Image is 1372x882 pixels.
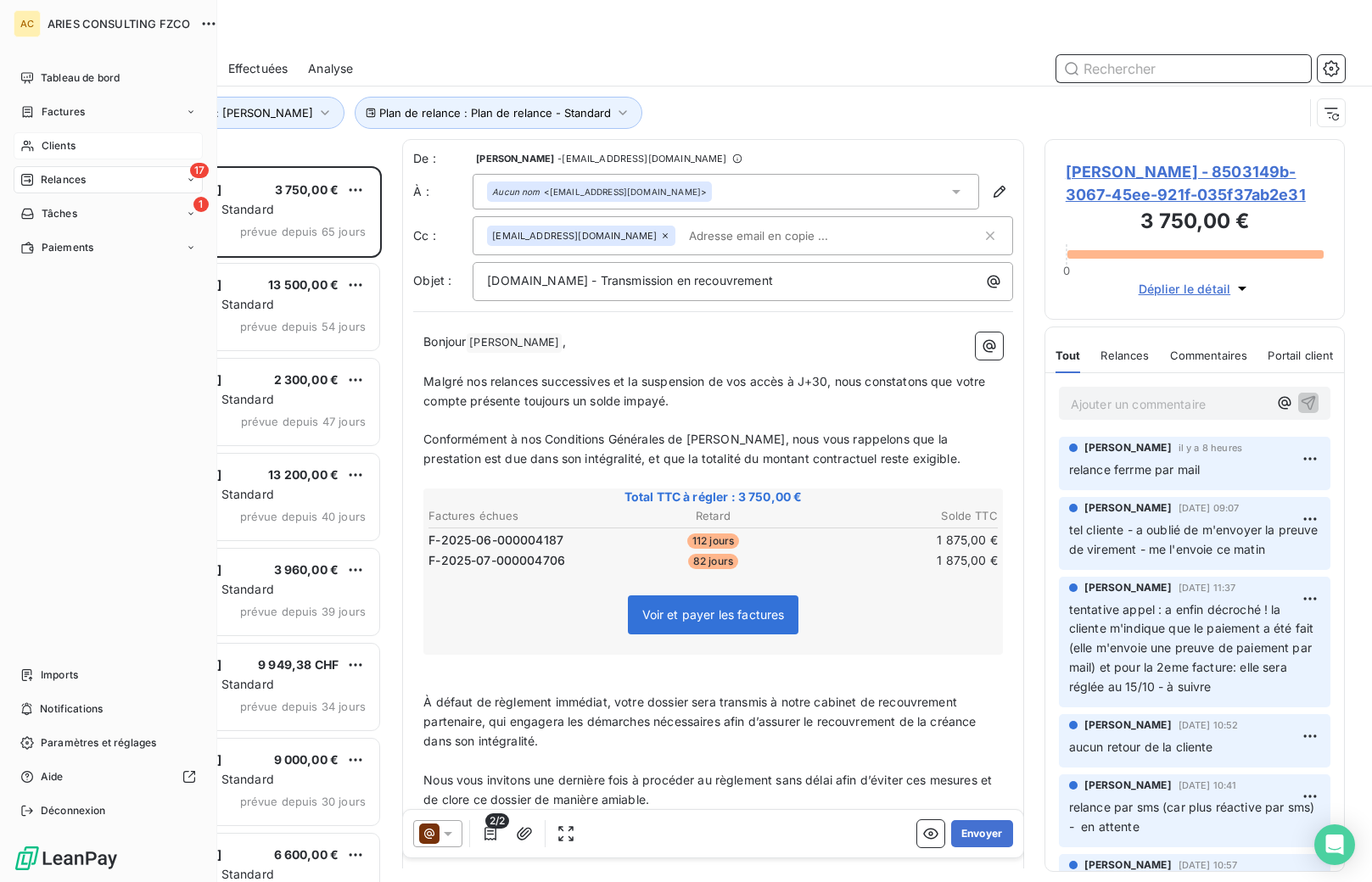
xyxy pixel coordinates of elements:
span: F-2025-07-000004706 [428,552,565,569]
input: Adresse email en copie ... [682,223,878,248]
span: Commentaires [1170,349,1248,362]
span: Paiements [42,240,93,255]
span: 0 [1063,264,1070,277]
span: prévue depuis 47 jours [241,415,366,428]
h3: 3 750,00 € [1066,206,1324,240]
span: 9 000,00 € [274,752,339,767]
span: Paramètres et réglages [41,735,156,751]
td: 1 875,00 € [809,551,999,570]
th: Solde TTC [809,507,999,525]
button: Gestionnaire : [PERSON_NAME] [120,97,344,129]
span: 17 [190,163,209,178]
span: Tâches [42,206,77,221]
span: prévue depuis 54 jours [240,320,366,333]
span: 112 jours [687,533,739,549]
span: [EMAIL_ADDRESS][DOMAIN_NAME] [492,231,657,241]
div: <[EMAIL_ADDRESS][DOMAIN_NAME]> [492,186,707,198]
span: Conformément à nos Conditions Générales de [PERSON_NAME], nous vous rappelons que la prestation e... [423,432,960,466]
span: [DATE] 11:37 [1179,583,1236,593]
span: 2/2 [485,813,509,829]
span: 82 jours [688,554,738,569]
button: Plan de relance : Plan de relance - Standard [355,97,642,129]
span: 1 [193,197,209,212]
button: Envoyer [951,820,1013,847]
span: 9 949,38 CHF [258,657,339,672]
span: [DATE] 10:52 [1179,720,1239,730]
input: Rechercher [1056,55,1311,82]
span: Relances [41,172,86,187]
span: [DOMAIN_NAME] - Transmission en recouvrement [487,273,773,287]
span: 3 960,00 € [274,562,339,577]
span: [PERSON_NAME] [476,154,554,164]
span: [PERSON_NAME] [1084,440,1172,455]
span: [PERSON_NAME] [1084,857,1172,873]
span: Bonjour [423,334,466,349]
div: AC [14,10,41,37]
span: Aide [41,769,64,784]
span: aucun retour de la cliente [1069,740,1213,754]
span: Tout [1056,349,1081,362]
span: 3 750,00 € [275,182,339,197]
span: relance ferrme par mail [1069,462,1200,477]
span: Portail client [1268,349,1333,362]
span: Déconnexion [41,803,106,818]
span: prévue depuis 40 jours [240,510,366,523]
span: Effectuées [228,60,288,77]
span: Total TTC à régler : 3 750,00 € [426,488,1000,505]
span: Notifications [40,701,103,717]
span: [PERSON_NAME] [1084,580,1172,595]
span: - [EMAIL_ADDRESS][DOMAIN_NAME] [557,154,726,164]
span: F-2025-06-000004187 [428,532,563,549]
span: Relances [1100,349,1149,362]
span: Objet : [413,273,451,287]
span: Voir et payer les factures [642,607,785,622]
button: Déplier le détail [1134,279,1257,299]
span: [PERSON_NAME] [1084,500,1172,516]
span: il y a 8 heures [1179,443,1242,453]
span: 2 300,00 € [274,372,339,387]
span: [DATE] 10:57 [1179,860,1238,870]
label: À : [413,183,473,200]
span: Déplier le détail [1139,280,1231,298]
span: ARIES CONSULTING FZCO [48,17,190,31]
span: relance par sms (car plus réactive par sms) - en attente [1069,800,1319,834]
span: [PERSON_NAME] [467,333,562,353]
span: 13 500,00 € [268,277,339,292]
span: [DATE] 10:41 [1179,780,1237,790]
label: Cc : [413,227,473,244]
span: Nous vous invitons une dernière fois à procéder au règlement sans délai afin d’éviter ces mesures... [423,773,995,807]
em: Aucun nom [492,186,540,198]
span: prévue depuis 30 jours [240,795,366,808]
span: Analyse [308,60,353,77]
span: prévue depuis 34 jours [240,700,366,713]
span: [DATE] 09:07 [1179,503,1240,513]
span: 6 600,00 € [274,847,339,862]
span: Imports [41,667,78,683]
a: Aide [14,763,203,790]
span: Clients [42,138,76,154]
span: Factures [42,104,85,120]
span: Tableau de bord [41,70,120,86]
th: Retard [619,507,808,525]
div: grid [81,166,382,882]
span: À défaut de règlement immédiat, votre dossier sera transmis à notre cabinet de recouvrement parte... [423,695,979,748]
span: [PERSON_NAME] - 8503149b-3067-45ee-921f-035f37ab2e31 [1066,160,1324,206]
span: De : [413,150,473,167]
span: prévue depuis 65 jours [240,225,366,238]
th: Factures échues [428,507,617,525]
span: Gestionnaire : [PERSON_NAME] [145,106,313,120]
span: 13 200,00 € [268,467,339,482]
span: [PERSON_NAME] [1084,717,1172,733]
div: Open Intercom Messenger [1314,824,1355,865]
span: , [563,334,566,349]
span: prévue depuis 39 jours [240,605,366,618]
td: 1 875,00 € [809,531,999,550]
span: tentative appel : a enfin décroché ! la cliente m'indique que le paiement a été fait (elle m'envo... [1069,602,1318,695]
span: [PERSON_NAME] [1084,778,1172,793]
span: tel cliente - a oublié de m'envoyer la preuve de virement - me l'envoie ce matin [1069,522,1322,556]
img: Logo LeanPay [14,845,119,872]
span: Plan de relance : Plan de relance - Standard [379,106,611,120]
span: Malgré nos relances successives et la suspension de vos accès à J+30, nous constatons que votre c... [423,374,988,408]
